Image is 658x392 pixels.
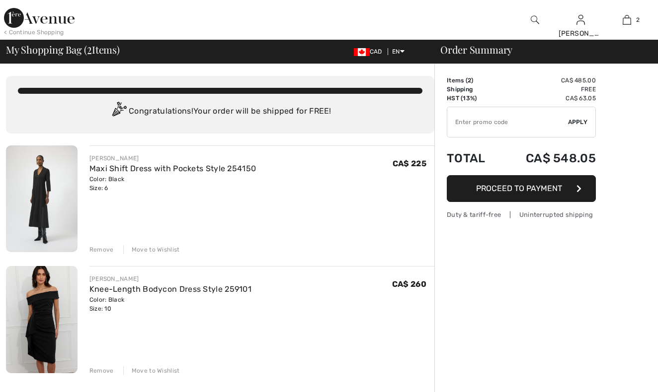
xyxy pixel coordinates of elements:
[109,102,129,122] img: Congratulation2.svg
[447,175,596,202] button: Proceed to Payment
[392,48,405,55] span: EN
[447,76,499,85] td: Items ( )
[6,145,78,252] img: Maxi Shift Dress with Pockets Style 254150
[447,141,499,175] td: Total
[6,45,120,55] span: My Shopping Bag ( Items)
[468,77,471,84] span: 2
[4,28,64,37] div: < Continue Shopping
[447,107,568,137] input: Promo code
[89,295,251,313] div: Color: Black Size: 10
[499,141,596,175] td: CA$ 548.05
[354,48,386,55] span: CAD
[392,279,426,289] span: CA$ 260
[576,15,585,24] a: Sign In
[636,15,640,24] span: 2
[123,366,180,375] div: Move to Wishlist
[354,48,370,56] img: Canadian Dollar
[393,159,426,168] span: CA$ 225
[576,14,585,26] img: My Info
[4,8,75,28] img: 1ère Avenue
[89,175,256,193] div: Color: Black Size: 6
[559,28,604,39] div: [PERSON_NAME]
[89,274,251,283] div: [PERSON_NAME]
[89,164,256,173] a: Maxi Shift Dress with Pockets Style 254150
[6,266,78,373] img: Knee-Length Bodycon Dress Style 259101
[89,154,256,163] div: [PERSON_NAME]
[476,184,562,193] span: Proceed to Payment
[604,14,650,26] a: 2
[18,102,422,122] div: Congratulations! Your order will be shipped for FREE!
[428,45,652,55] div: Order Summary
[623,14,631,26] img: My Bag
[123,245,180,254] div: Move to Wishlist
[447,94,499,103] td: HST (13%)
[447,210,596,219] div: Duty & tariff-free | Uninterrupted shipping
[499,76,596,85] td: CA$ 485.00
[531,14,539,26] img: search the website
[499,94,596,103] td: CA$ 63.05
[568,118,588,127] span: Apply
[89,245,114,254] div: Remove
[499,85,596,94] td: Free
[89,284,251,294] a: Knee-Length Bodycon Dress Style 259101
[87,42,92,55] span: 2
[89,366,114,375] div: Remove
[447,85,499,94] td: Shipping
